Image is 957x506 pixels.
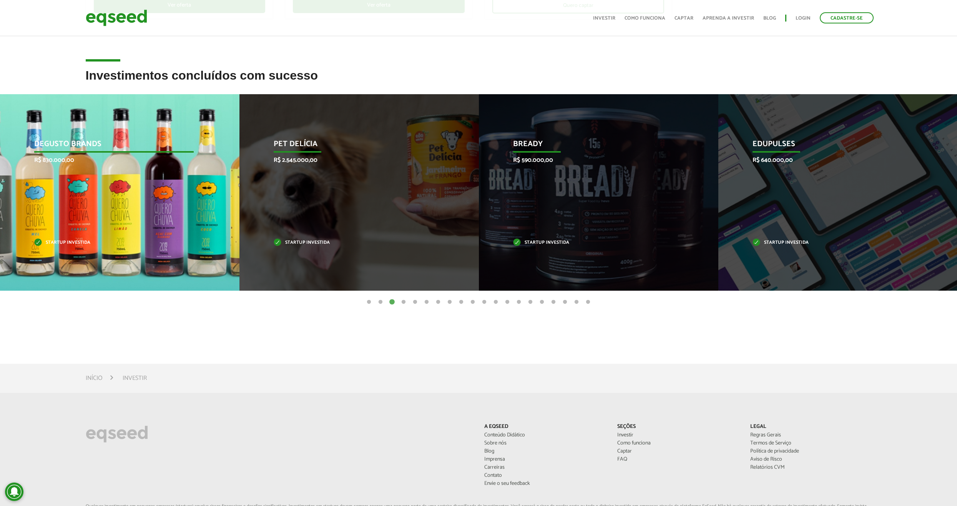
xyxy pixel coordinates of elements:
img: EqSeed [86,8,147,28]
a: Como funciona [617,441,739,446]
button: 4 of 20 [400,298,407,306]
button: 15 of 20 [527,298,534,306]
a: Captar [675,16,693,21]
button: 5 of 20 [411,298,419,306]
button: 2 of 20 [377,298,384,306]
p: Startup investida [34,241,194,245]
button: 9 of 20 [457,298,465,306]
p: R$ 590.000,00 [513,156,673,164]
a: Contato [484,473,606,478]
button: 8 of 20 [446,298,454,306]
p: Legal [750,424,872,430]
button: 19 of 20 [573,298,580,306]
button: 13 of 20 [503,298,511,306]
button: 6 of 20 [423,298,430,306]
a: Carreiras [484,465,606,470]
a: Relatórios CVM [750,465,872,470]
a: Investir [617,433,739,438]
button: 1 of 20 [365,298,373,306]
p: Startup investida [274,241,433,245]
button: 18 of 20 [561,298,569,306]
p: Edupulses [753,140,912,153]
a: Imprensa [484,457,606,462]
p: Bready [513,140,673,153]
button: 11 of 20 [480,298,488,306]
a: Como funciona [625,16,665,21]
a: Aviso de Risco [750,457,872,462]
p: A EqSeed [484,424,606,430]
a: Regras Gerais [750,433,872,438]
a: Login [796,16,811,21]
a: Política de privacidade [750,449,872,454]
a: FAQ [617,457,739,462]
a: Aprenda a investir [703,16,754,21]
button: 14 of 20 [515,298,523,306]
a: Blog [763,16,776,21]
p: Seções [617,424,739,430]
p: Degusto Brands [34,140,194,153]
a: Conteúdo Didático [484,433,606,438]
img: EqSeed Logo [86,424,148,444]
button: 17 of 20 [550,298,557,306]
a: Envie o seu feedback [484,481,606,486]
h2: Investimentos concluídos com sucesso [86,69,872,94]
p: Startup investida [513,241,673,245]
a: Termos de Serviço [750,441,872,446]
button: 10 of 20 [469,298,477,306]
a: Blog [484,449,606,454]
button: 20 of 20 [584,298,592,306]
p: Pet Delícia [274,140,433,153]
p: R$ 640.000,00 [753,156,912,164]
button: 16 of 20 [538,298,546,306]
p: R$ 830.000,00 [34,156,194,164]
a: Captar [617,449,739,454]
button: 7 of 20 [434,298,442,306]
a: Cadastre-se [820,12,874,23]
p: R$ 2.545.000,00 [274,156,433,164]
a: Início [86,375,103,381]
button: 3 of 20 [388,298,396,306]
li: Investir [123,373,147,383]
p: Startup investida [753,241,912,245]
a: Investir [593,16,615,21]
a: Sobre nós [484,441,606,446]
button: 12 of 20 [492,298,500,306]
